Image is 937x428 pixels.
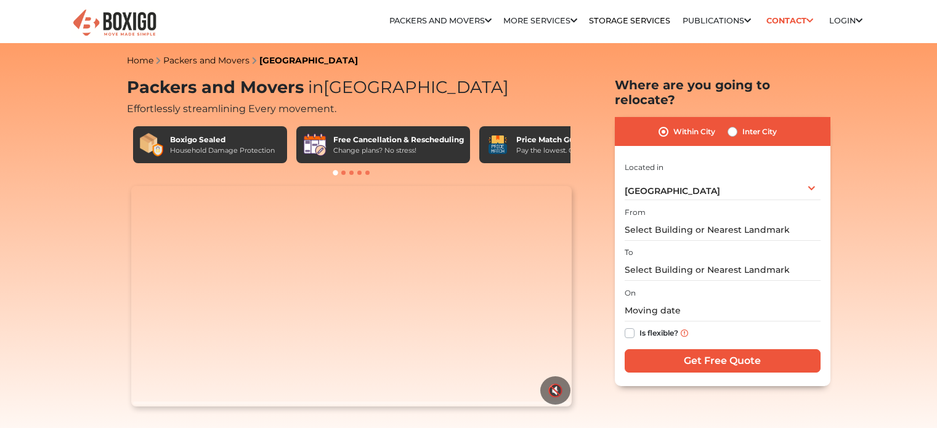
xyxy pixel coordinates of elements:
div: Household Damage Protection [170,145,275,156]
a: Packers and Movers [389,16,492,25]
img: Price Match Guarantee [485,132,510,157]
div: Change plans? No stress! [333,145,464,156]
span: [GEOGRAPHIC_DATA] [304,77,509,97]
label: Inter City [742,124,777,139]
a: Home [127,55,153,66]
a: Contact [763,11,817,30]
div: Price Match Guarantee [516,134,610,145]
img: Free Cancellation & Rescheduling [302,132,327,157]
input: Select Building or Nearest Landmark [625,219,821,241]
label: On [625,288,636,299]
a: More services [503,16,577,25]
label: Within City [673,124,715,139]
a: Storage Services [589,16,670,25]
a: [GEOGRAPHIC_DATA] [259,55,358,66]
a: Packers and Movers [163,55,249,66]
input: Select Building or Nearest Landmark [625,259,821,281]
a: Publications [683,16,751,25]
h2: Where are you going to relocate? [615,78,830,107]
label: Located in [625,162,663,173]
img: Boxigo Sealed [139,132,164,157]
h1: Packers and Movers [127,78,577,98]
div: Pay the lowest. Guaranteed! [516,145,610,156]
label: To [625,247,633,258]
video: Your browser does not support the video tag. [131,186,572,406]
img: Boxigo [71,8,158,38]
div: Free Cancellation & Rescheduling [333,134,464,145]
input: Moving date [625,300,821,321]
input: Get Free Quote [625,349,821,373]
button: 🔇 [540,376,570,405]
span: in [308,77,323,97]
span: Effortlessly streamlining Every movement. [127,103,336,115]
label: From [625,207,646,218]
a: Login [829,16,862,25]
span: [GEOGRAPHIC_DATA] [625,185,720,196]
label: Is flexible? [639,326,678,339]
img: info [681,329,688,337]
div: Boxigo Sealed [170,134,275,145]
